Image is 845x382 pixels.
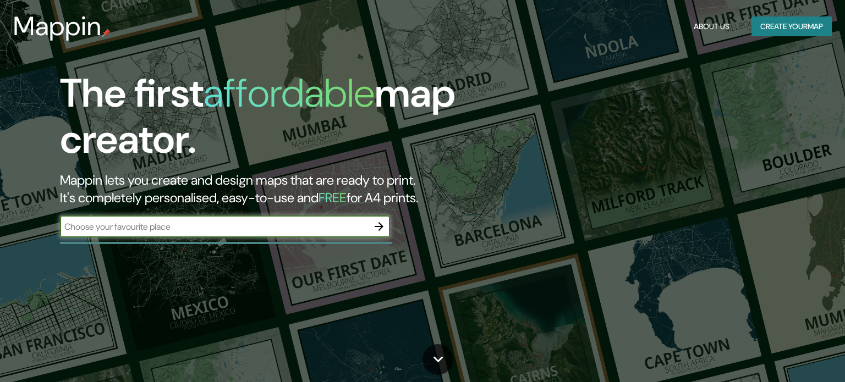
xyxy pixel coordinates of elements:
h3: Mappin [13,11,102,42]
h1: affordable [204,68,375,119]
h2: Mappin lets you create and design maps that are ready to print. It's completely personalised, eas... [60,171,482,207]
button: Create yourmap [751,16,832,37]
button: About Us [689,16,734,37]
h5: FREE [319,189,347,206]
img: mappin-pin [102,29,111,37]
input: Choose your favourite place [60,220,368,233]
h1: The first map creator. [60,70,482,171]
